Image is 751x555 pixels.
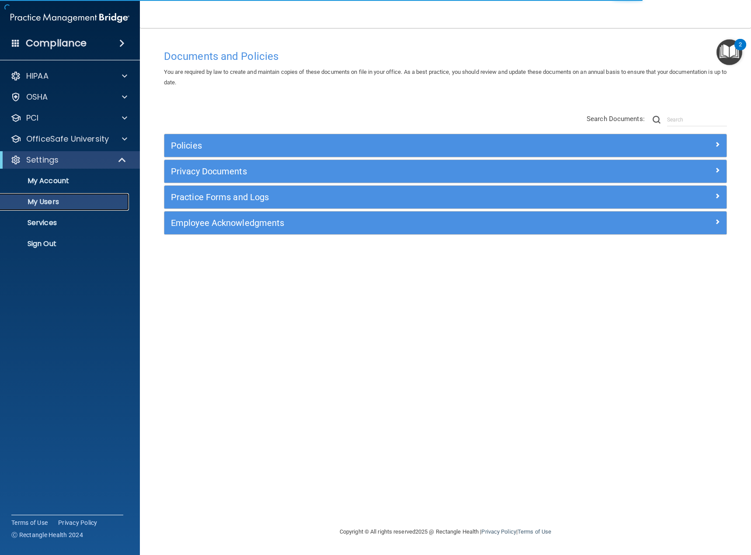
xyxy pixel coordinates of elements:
span: Search Documents: [587,115,645,123]
h5: Practice Forms and Logs [171,192,580,202]
a: Practice Forms and Logs [171,190,720,204]
a: Privacy Documents [171,164,720,178]
img: PMB logo [10,9,129,27]
h4: Documents and Policies [164,51,727,62]
a: HIPAA [10,71,127,81]
p: HIPAA [26,71,49,81]
p: My Account [6,177,125,185]
a: Privacy Policy [481,528,516,535]
p: OfficeSafe University [26,134,109,144]
p: Settings [26,155,59,165]
p: Sign Out [6,239,125,248]
span: Ⓒ Rectangle Health 2024 [11,531,83,539]
div: 2 [739,45,742,56]
a: Employee Acknowledgments [171,216,720,230]
p: OSHA [26,92,48,102]
a: PCI [10,113,127,123]
input: Search [667,113,727,126]
a: OfficeSafe University [10,134,127,144]
a: Terms of Use [11,518,48,527]
a: Terms of Use [518,528,551,535]
h5: Policies [171,141,580,150]
button: Open Resource Center, 2 new notifications [716,39,742,65]
a: OSHA [10,92,127,102]
span: You are required by law to create and maintain copies of these documents on file in your office. ... [164,69,727,86]
h5: Employee Acknowledgments [171,218,580,228]
h5: Privacy Documents [171,166,580,176]
a: Privacy Policy [58,518,97,527]
h4: Compliance [26,37,87,49]
a: Settings [10,155,127,165]
p: Services [6,219,125,227]
a: Policies [171,139,720,153]
p: My Users [6,198,125,206]
div: Copyright © All rights reserved 2025 @ Rectangle Health | | [286,518,605,546]
p: PCI [26,113,38,123]
img: ic-search.3b580494.png [653,116,661,124]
